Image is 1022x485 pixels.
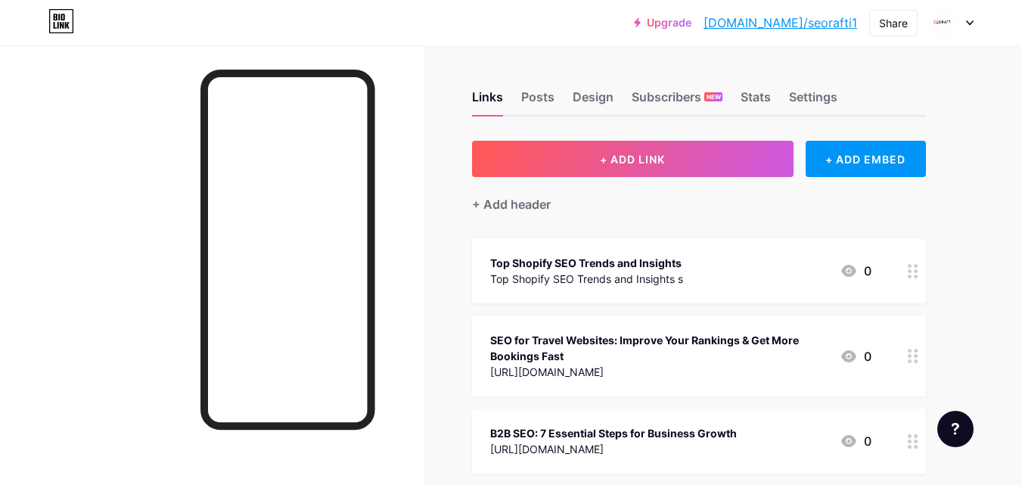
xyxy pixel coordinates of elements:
[806,141,926,177] div: + ADD EMBED
[490,332,828,364] div: SEO for Travel Websites: Improve Your Rankings & Get More Bookings Fast
[472,195,551,213] div: + Add header
[634,17,691,29] a: Upgrade
[472,141,794,177] button: + ADD LINK
[632,88,722,115] div: Subscribers
[573,88,614,115] div: Design
[879,15,908,31] div: Share
[490,364,828,380] div: [URL][DOMAIN_NAME]
[840,347,871,365] div: 0
[600,153,665,166] span: + ADD LINK
[490,425,737,441] div: B2B SEO: 7 Essential Steps for Business Growth
[929,8,958,37] img: Seo Raft
[840,432,871,450] div: 0
[490,441,737,457] div: [URL][DOMAIN_NAME]
[789,88,837,115] div: Settings
[840,262,871,280] div: 0
[707,92,721,101] span: NEW
[490,271,683,287] div: Top Shopify SEO Trends and Insights s
[741,88,771,115] div: Stats
[490,255,683,271] div: Top Shopify SEO Trends and Insights
[704,14,857,32] a: [DOMAIN_NAME]/seorafti1
[472,88,503,115] div: Links
[521,88,554,115] div: Posts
